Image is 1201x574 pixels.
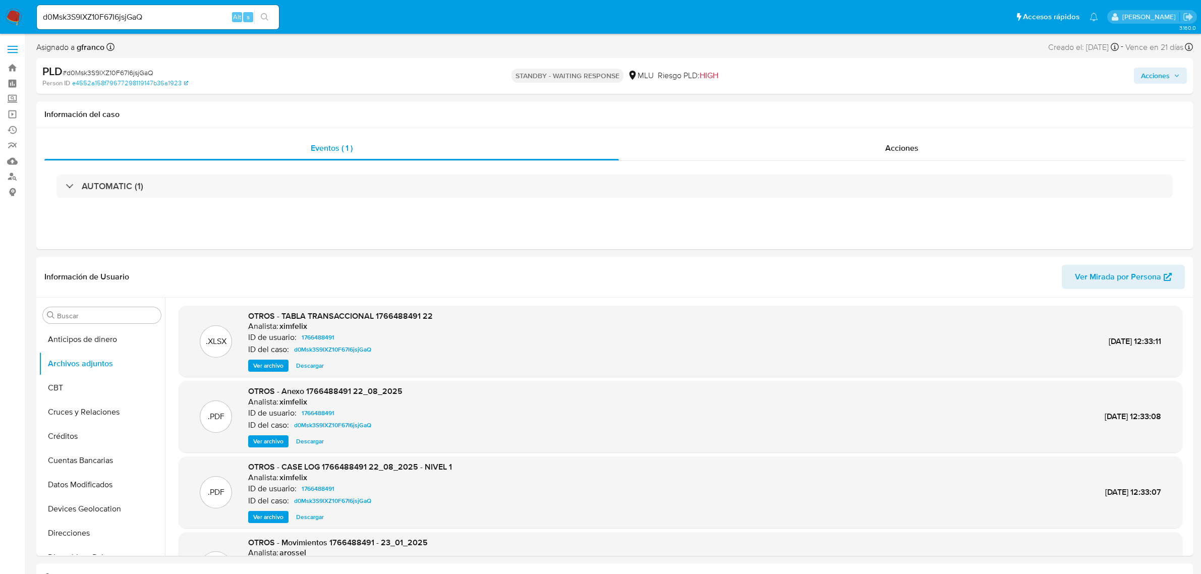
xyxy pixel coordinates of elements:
[57,311,157,320] input: Buscar
[82,181,143,192] h3: AUTOMATIC (1)
[75,41,104,53] b: gfranco
[279,548,306,558] h6: arossel
[253,512,283,522] span: Ver archivo
[248,511,289,523] button: Ver archivo
[248,310,433,322] span: OTROS - TABLA TRANSACCIONAL 1766488491 22
[39,352,165,376] button: Archivos adjuntos
[290,343,375,356] a: d0Msk3S9lXZ10F67I6jsjGaQ
[39,448,165,473] button: Cuentas Bancarias
[311,142,353,154] span: Eventos ( 1 )
[248,397,278,407] p: Analista:
[296,436,324,446] span: Descargar
[291,511,329,523] button: Descargar
[72,79,188,88] a: e4552a158f79677298119147b36a1923
[885,142,919,154] span: Acciones
[700,70,718,81] span: HIGH
[290,419,375,431] a: d0Msk3S9lXZ10F67I6jsjGaQ
[248,461,452,473] span: OTROS - CASE LOG 1766488491 22_08_2025 - NIVEL 1
[253,361,283,371] span: Ver archivo
[254,10,275,24] button: search-icon
[39,376,165,400] button: CBT
[208,487,224,498] p: .PDF
[298,483,338,495] a: 1766488491
[1062,265,1185,289] button: Ver Mirada por Persona
[248,345,289,355] p: ID del caso:
[39,473,165,497] button: Datos Modificados
[39,327,165,352] button: Anticipos de dinero
[36,42,104,53] span: Asignado a
[44,109,1185,120] h1: Información del caso
[206,336,226,347] p: .XLSX
[248,332,297,342] p: ID de usuario:
[298,331,338,343] a: 1766488491
[291,360,329,372] button: Descargar
[294,419,371,431] span: d0Msk3S9lXZ10F67I6jsjGaQ
[233,12,241,22] span: Alt
[1090,13,1098,21] a: Notificaciones
[658,70,718,81] span: Riesgo PLD:
[248,385,403,397] span: OTROS - Anexo 1766488491 22_08_2025
[302,483,334,495] span: 1766488491
[248,473,278,483] p: Analista:
[37,11,279,24] input: Buscar usuario o caso...
[1134,68,1187,84] button: Acciones
[44,272,129,282] h1: Información de Usuario
[279,397,307,407] h6: ximfelix
[247,12,250,22] span: s
[294,495,371,507] span: d0Msk3S9lXZ10F67I6jsjGaQ
[39,521,165,545] button: Direcciones
[56,175,1173,198] div: AUTOMATIC (1)
[42,63,63,79] b: PLD
[248,484,297,494] p: ID de usuario:
[39,400,165,424] button: Cruces y Relaciones
[248,321,278,331] p: Analista:
[1141,68,1170,84] span: Acciones
[290,495,375,507] a: d0Msk3S9lXZ10F67I6jsjGaQ
[1105,411,1161,422] span: [DATE] 12:33:08
[248,408,297,418] p: ID de usuario:
[1023,12,1079,22] span: Accesos rápidos
[39,545,165,569] button: Dispositivos Point
[253,436,283,446] span: Ver archivo
[302,407,334,419] span: 1766488491
[1125,42,1183,53] span: Vence en 21 días
[248,420,289,430] p: ID del caso:
[627,70,654,81] div: MLU
[298,407,338,419] a: 1766488491
[248,537,428,548] span: OTROS - Movimientos 1766488491 - 23_01_2025
[47,311,55,319] button: Buscar
[1048,40,1119,54] div: Creado el: [DATE]
[279,473,307,483] h6: ximfelix
[1109,335,1161,347] span: [DATE] 12:33:11
[296,512,324,522] span: Descargar
[511,69,623,83] p: STANDBY - WAITING RESPONSE
[1183,12,1193,22] a: Salir
[39,424,165,448] button: Créditos
[302,331,334,343] span: 1766488491
[63,68,153,78] span: # d0Msk3S9lXZ10F67I6jsjGaQ
[1121,40,1123,54] span: -
[294,343,371,356] span: d0Msk3S9lXZ10F67I6jsjGaQ
[248,435,289,447] button: Ver archivo
[296,361,324,371] span: Descargar
[248,360,289,372] button: Ver archivo
[39,497,165,521] button: Devices Geolocation
[1075,265,1161,289] span: Ver Mirada por Persona
[248,496,289,506] p: ID del caso:
[42,79,70,88] b: Person ID
[1122,12,1179,22] p: giorgio.franco@mercadolibre.com
[279,321,307,331] h6: ximfelix
[248,548,278,558] p: Analista:
[208,411,224,422] p: .PDF
[1105,486,1161,498] span: [DATE] 12:33:07
[291,435,329,447] button: Descargar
